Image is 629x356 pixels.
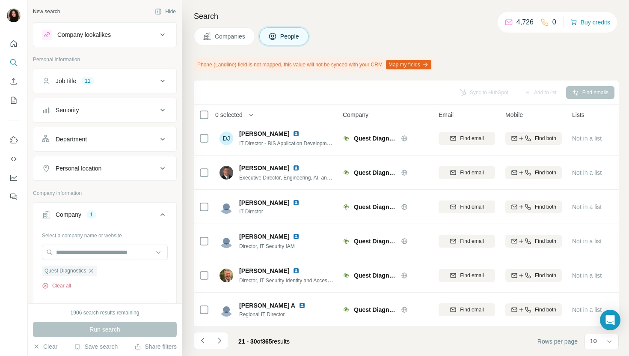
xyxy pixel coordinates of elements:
[293,267,300,274] img: LinkedIn logo
[570,16,610,28] button: Buy credits
[56,106,79,114] div: Seniority
[220,269,233,282] img: Avatar
[33,71,176,91] button: Job title11
[262,338,272,345] span: 365
[33,158,176,179] button: Personal location
[239,243,295,249] span: Director, IT Security IAM
[149,5,182,18] button: Hide
[354,168,397,177] span: Quest Diagnostics
[194,57,433,72] div: Phone (Landline) field is not mapped, this value will not be synced with your CRM
[45,267,86,275] span: Quest Diagnostics
[354,203,397,211] span: Quest Diagnostics
[239,277,361,284] span: Director, IT Security Identity and Access Management
[460,237,484,245] span: Find email
[7,189,21,204] button: Feedback
[220,166,233,179] img: Avatar
[439,269,495,282] button: Find email
[33,100,176,120] button: Seniority
[42,282,71,290] button: Clear all
[56,210,81,219] div: Company
[439,166,495,179] button: Find email
[57,30,111,39] div: Company lookalikes
[505,111,523,119] span: Mobile
[516,17,534,27] p: 4,726
[239,198,289,207] span: [PERSON_NAME]
[572,238,602,245] span: Not in a list
[7,151,21,167] button: Use Surfe API
[239,164,289,172] span: [PERSON_NAME]
[71,309,139,317] div: 1906 search results remaining
[239,208,310,215] span: IT Director
[239,311,316,318] span: Regional IT Director
[600,310,620,330] div: Open Intercom Messenger
[343,238,350,245] img: Logo of Quest Diagnostics
[215,111,243,119] span: 0 selected
[535,272,556,279] span: Find both
[590,337,597,345] p: 10
[505,269,562,282] button: Find both
[239,140,334,147] span: IT Director - BIS Application Development
[354,237,397,245] span: Quest Diagnostics
[439,235,495,248] button: Find email
[257,338,262,345] span: of
[439,132,495,145] button: Find email
[354,134,397,143] span: Quest Diagnostics
[56,164,101,173] div: Personal location
[239,301,295,310] span: [PERSON_NAME] A
[343,169,350,176] img: Logo of Quest Diagnostics
[505,235,562,248] button: Find both
[439,200,495,213] button: Find email
[572,111,584,119] span: Lists
[238,338,290,345] span: results
[33,342,57,351] button: Clear
[7,170,21,185] button: Dashboard
[572,272,602,279] span: Not in a list
[7,93,21,108] button: My lists
[293,233,300,240] img: LinkedIn logo
[460,169,484,177] span: Find email
[460,203,484,211] span: Find email
[56,135,87,144] div: Department
[33,204,176,228] button: Company1
[134,342,177,351] button: Share filters
[74,342,118,351] button: Save search
[238,338,257,345] span: 21 - 30
[343,306,350,313] img: Logo of Quest Diagnostics
[293,199,300,206] img: LinkedIn logo
[211,332,228,349] button: Navigate to next page
[572,306,602,313] span: Not in a list
[572,135,602,142] span: Not in a list
[33,129,176,150] button: Department
[535,203,556,211] span: Find both
[293,130,300,137] img: LinkedIn logo
[220,200,233,214] img: Avatar
[505,303,562,316] button: Find both
[194,332,211,349] button: Navigate to previous page
[33,8,60,15] div: New search
[535,237,556,245] span: Find both
[537,337,578,346] span: Rows per page
[552,17,556,27] p: 0
[439,303,495,316] button: Find email
[239,266,289,275] span: [PERSON_NAME]
[354,271,397,280] span: Quest Diagnostics
[280,32,300,41] span: People
[239,174,373,181] span: Executive Director, Engineering, AI, and Digital Technology
[194,10,619,22] h4: Search
[220,234,233,248] img: Avatar
[7,132,21,148] button: Use Surfe on LinkedIn
[439,111,454,119] span: Email
[220,303,233,317] img: Avatar
[81,77,94,85] div: 11
[215,32,246,41] span: Companies
[343,111,368,119] span: Company
[343,203,350,210] img: Logo of Quest Diagnostics
[343,135,350,142] img: Logo of Quest Diagnostics
[505,166,562,179] button: Find both
[354,305,397,314] span: Quest Diagnostics
[239,129,289,138] span: [PERSON_NAME]
[505,132,562,145] button: Find both
[7,9,21,22] img: Avatar
[33,24,176,45] button: Company lookalikes
[42,228,168,239] div: Select a company name or website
